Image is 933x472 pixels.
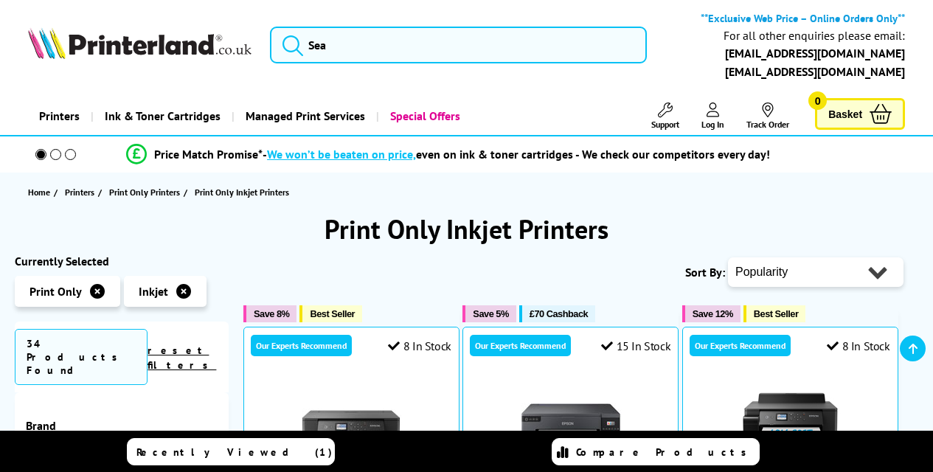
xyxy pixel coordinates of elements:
[139,284,168,299] span: Inkjet
[105,97,221,135] span: Ink & Toner Cartridges
[746,103,789,130] a: Track Order
[28,97,91,135] a: Printers
[270,27,647,63] input: Sea
[15,254,229,268] div: Currently Selected
[808,91,827,110] span: 0
[685,265,725,280] span: Sort By:
[109,184,180,200] span: Print Only Printers
[251,335,352,356] div: Our Experts Recommend
[828,104,862,124] span: Basket
[30,284,82,299] span: Print Only
[470,335,571,356] div: Our Experts Recommend
[154,147,263,162] span: Price Match Promise*
[701,103,724,130] a: Log In
[601,339,670,353] div: 15 In Stock
[127,438,335,465] a: Recently Viewed (1)
[725,46,905,60] a: [EMAIL_ADDRESS][DOMAIN_NAME]
[65,184,98,200] a: Printers
[462,305,516,322] button: Save 5%
[690,335,791,356] div: Our Experts Recommend
[136,445,333,459] span: Recently Viewed (1)
[109,184,184,200] a: Print Only Printers
[26,418,218,433] span: Brand
[754,308,799,319] span: Best Seller
[263,147,770,162] div: - even on ink & toner cartridges - We check our competitors every day!
[310,308,355,319] span: Best Seller
[519,305,595,322] button: £70 Cashback
[65,184,94,200] span: Printers
[651,119,679,130] span: Support
[243,305,296,322] button: Save 8%
[682,305,740,322] button: Save 12%
[195,187,289,198] span: Print Only Inkjet Printers
[693,308,733,319] span: Save 12%
[7,142,889,167] li: modal_Promise
[267,147,416,162] span: We won’t be beaten on price,
[376,97,471,135] a: Special Offers
[724,29,905,43] div: For all other enquiries please email:
[743,305,806,322] button: Best Seller
[148,344,216,372] a: reset filters
[530,308,588,319] span: £70 Cashback
[473,308,508,319] span: Save 5%
[552,438,760,465] a: Compare Products
[651,103,679,130] a: Support
[15,329,148,385] span: 34 Products Found
[576,445,755,459] span: Compare Products
[815,98,905,130] a: Basket 0
[701,11,905,25] b: **Exclusive Web Price – Online Orders Only**
[28,27,252,62] a: Printerland Logo
[299,305,362,322] button: Best Seller
[91,97,232,135] a: Ink & Toner Cartridges
[388,339,451,353] div: 8 In Stock
[701,119,724,130] span: Log In
[15,212,918,246] h1: Print Only Inkjet Printers
[28,184,54,200] a: Home
[28,27,252,59] img: Printerland Logo
[827,339,890,353] div: 8 In Stock
[725,64,905,79] a: [EMAIL_ADDRESS][DOMAIN_NAME]
[254,308,289,319] span: Save 8%
[232,97,376,135] a: Managed Print Services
